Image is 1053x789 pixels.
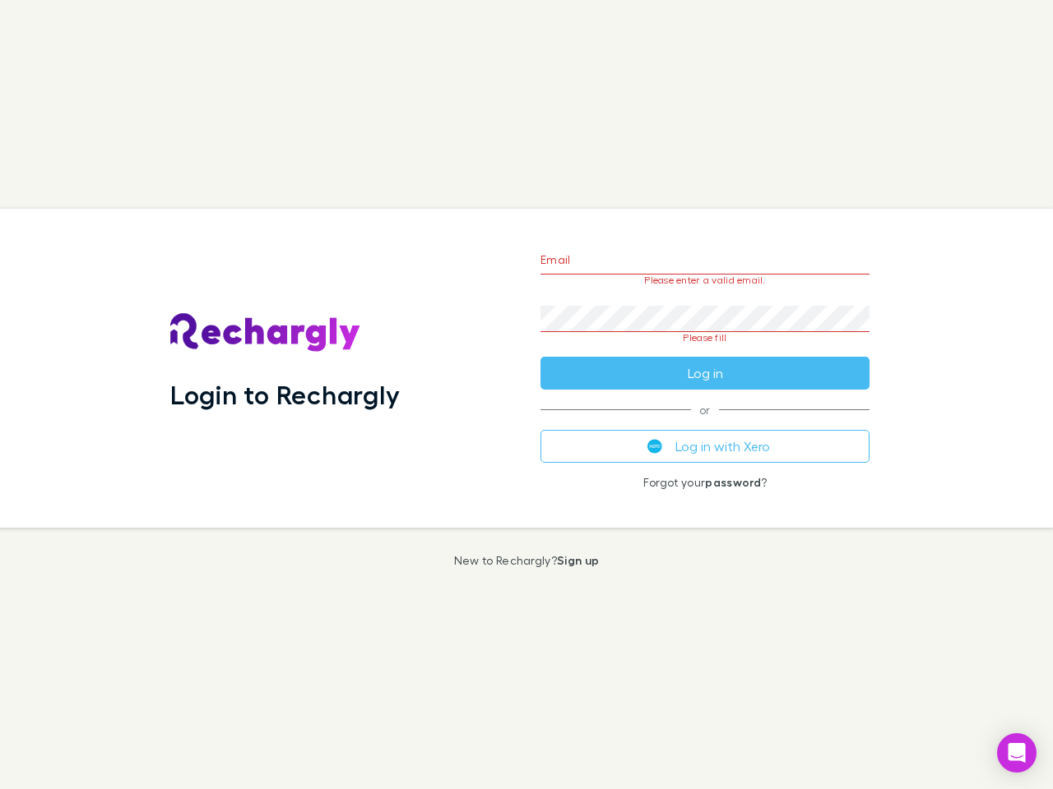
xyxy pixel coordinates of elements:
img: Rechargly's Logo [170,313,361,353]
button: Log in [540,357,870,390]
a: Sign up [557,553,599,567]
h1: Login to Rechargly [170,379,400,410]
p: Forgot your ? [540,476,870,489]
p: Please fill [540,332,870,344]
p: Please enter a valid email. [540,275,870,286]
div: Open Intercom Messenger [997,733,1037,773]
a: password [705,475,761,489]
button: Log in with Xero [540,430,870,463]
p: New to Rechargly? [454,554,600,567]
img: Xero's logo [647,439,662,454]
